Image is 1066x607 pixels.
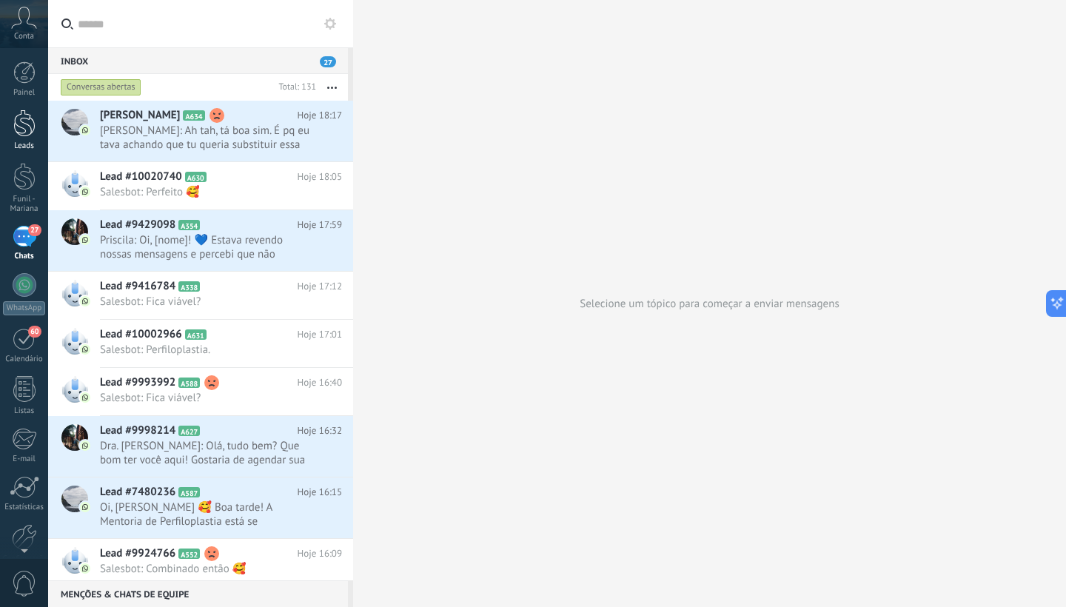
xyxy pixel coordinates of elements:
img: com.amocrm.amocrmwa.svg [80,125,90,135]
div: Painel [3,88,46,98]
span: Hoje 17:12 [298,279,342,294]
img: com.amocrm.amocrmwa.svg [80,344,90,355]
span: Hoje 17:59 [298,218,342,232]
span: Salesbot: Fica viável? [100,295,314,309]
span: Hoje 17:01 [298,327,342,342]
span: Lead #9993992 [100,375,175,390]
a: Lead #9416784 A338 Hoje 17:12 Salesbot: Fica viável? [48,272,353,319]
div: Menções & Chats de equipe [48,580,348,607]
span: Dra. [PERSON_NAME]: Olá, tudo bem? Que bom ter você aqui! Gostaria de agendar sua consulta para q... [100,439,314,467]
span: A627 [178,426,200,436]
img: com.amocrm.amocrmwa.svg [80,296,90,306]
span: A631 [185,329,207,340]
a: Lead #9924766 A552 Hoje 16:09 Salesbot: Combinado então 🥰 [48,539,353,586]
span: Lead #10002966 [100,327,182,342]
span: Lead #10020740 [100,170,182,184]
span: Lead #9416784 [100,279,175,294]
span: A630 [185,172,207,182]
span: Conta [14,32,34,41]
span: 27 [28,224,41,236]
div: Funil - Mariana [3,195,46,214]
span: Lead #7480236 [100,485,175,500]
img: com.amocrm.amocrmwa.svg [80,187,90,197]
img: com.amocrm.amocrmwa.svg [80,563,90,574]
span: Salesbot: Perfeito 🥰 [100,185,314,199]
span: Salesbot: Combinado então 🥰 [100,562,314,576]
span: Lead #9924766 [100,546,175,561]
span: Lead #9998214 [100,423,175,438]
span: Hoje 18:05 [298,170,342,184]
span: Lead #9429098 [100,218,175,232]
span: Priscila: Oi, [nome]! 💙 Estava revendo nossas mensagens e percebi que não finalizamos a conversa.... [100,233,314,261]
span: Salesbot: Fica viável? [100,391,314,405]
a: Lead #10020740 A630 Hoje 18:05 Salesbot: Perfeito 🥰 [48,162,353,209]
span: Hoje 18:17 [298,108,342,123]
a: Lead #7480236 A587 Hoje 16:15 Oi, [PERSON_NAME] 🥰 Boa tarde! A Mentoria de Perfiloplastia está se... [48,477,353,538]
div: Chats [3,252,46,261]
div: Conversas abertas [61,78,141,96]
div: Leads [3,141,46,151]
a: Lead #9998214 A627 Hoje 16:32 Dra. [PERSON_NAME]: Olá, tudo bem? Que bom ter você aqui! Gostaria ... [48,416,353,477]
span: A338 [178,281,200,292]
span: Hoje 16:40 [298,375,342,390]
span: Oi, [PERSON_NAME] 🥰 Boa tarde! A Mentoria de Perfiloplastia está se aproximando! *26, [DATE] e [D... [100,500,314,529]
a: Lead #9993992 A588 Hoje 16:40 Salesbot: Fica viável? [48,368,353,415]
span: A588 [178,378,200,388]
span: A587 [178,487,200,497]
span: A354 [178,220,200,230]
img: com.amocrm.amocrmwa.svg [80,502,90,512]
img: com.amocrm.amocrmwa.svg [80,440,90,451]
div: E-mail [3,455,46,464]
a: Lead #9429098 A354 Hoje 17:59 Priscila: Oi, [nome]! 💙 Estava revendo nossas mensagens e percebi q... [48,210,353,271]
div: Listas [3,406,46,416]
span: [PERSON_NAME] [100,108,180,123]
div: Total: 131 [272,80,316,95]
div: Inbox [48,47,348,74]
span: 27 [320,56,336,67]
span: Hoje 16:32 [298,423,342,438]
div: Calendário [3,355,46,364]
span: 60 [28,326,41,338]
div: WhatsApp [3,301,45,315]
img: com.amocrm.amocrmwa.svg [80,235,90,245]
img: com.amocrm.amocrmwa.svg [80,392,90,403]
span: [PERSON_NAME]: Ah tah, tá boa sim. É pq eu tava achando que tu queria substituir essa tbm [100,124,314,152]
span: Hoje 16:09 [298,546,342,561]
span: A552 [178,549,200,559]
div: Estatísticas [3,503,46,512]
span: Hoje 16:15 [298,485,342,500]
a: Lead #10002966 A631 Hoje 17:01 Salesbot: Perfiloplastia. [48,320,353,367]
a: [PERSON_NAME] A634 Hoje 18:17 [PERSON_NAME]: Ah tah, tá boa sim. É pq eu tava achando que tu quer... [48,101,353,161]
span: Salesbot: Perfiloplastia. [100,343,314,357]
span: A634 [183,110,204,121]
